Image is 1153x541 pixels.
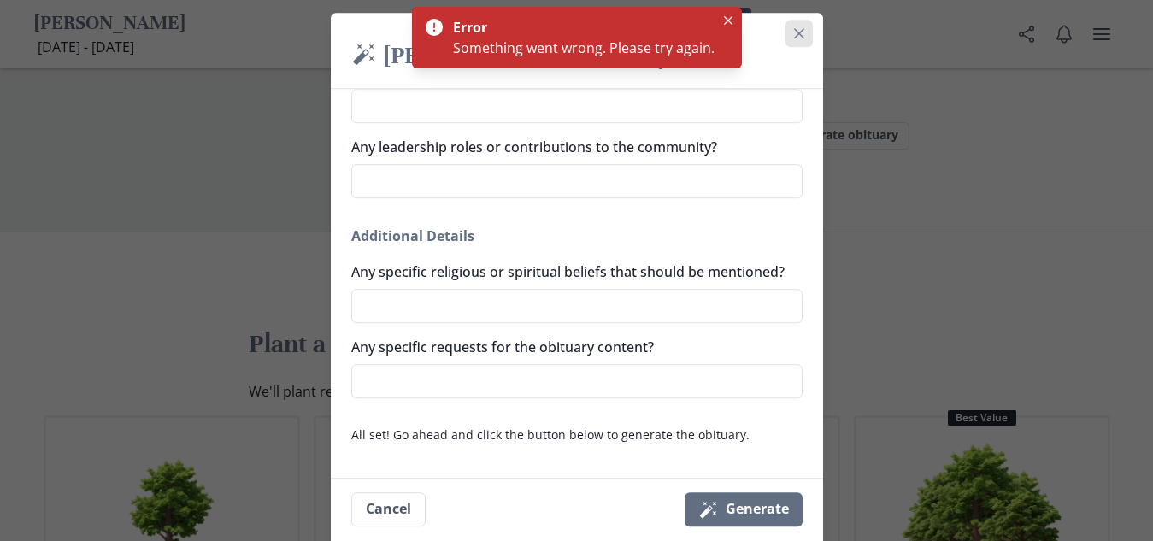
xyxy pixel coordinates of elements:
[351,337,792,357] label: Any specific requests for the obituary content?
[718,10,738,31] button: Close
[351,138,792,158] label: Any leadership roles or contributions to the community?
[453,38,715,58] div: Something went wrong. Please try again.
[453,17,708,38] div: Error
[351,262,792,282] label: Any specific religious or spiritual beliefs that should be mentioned?
[351,40,803,74] h2: [PERSON_NAME] Obituary
[785,20,813,47] button: Close
[351,492,426,526] button: Cancel
[351,426,803,444] p: All set! Go ahead and click the button below to generate the obituary.
[351,226,803,247] h2: Additional Details
[685,492,803,526] button: Generate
